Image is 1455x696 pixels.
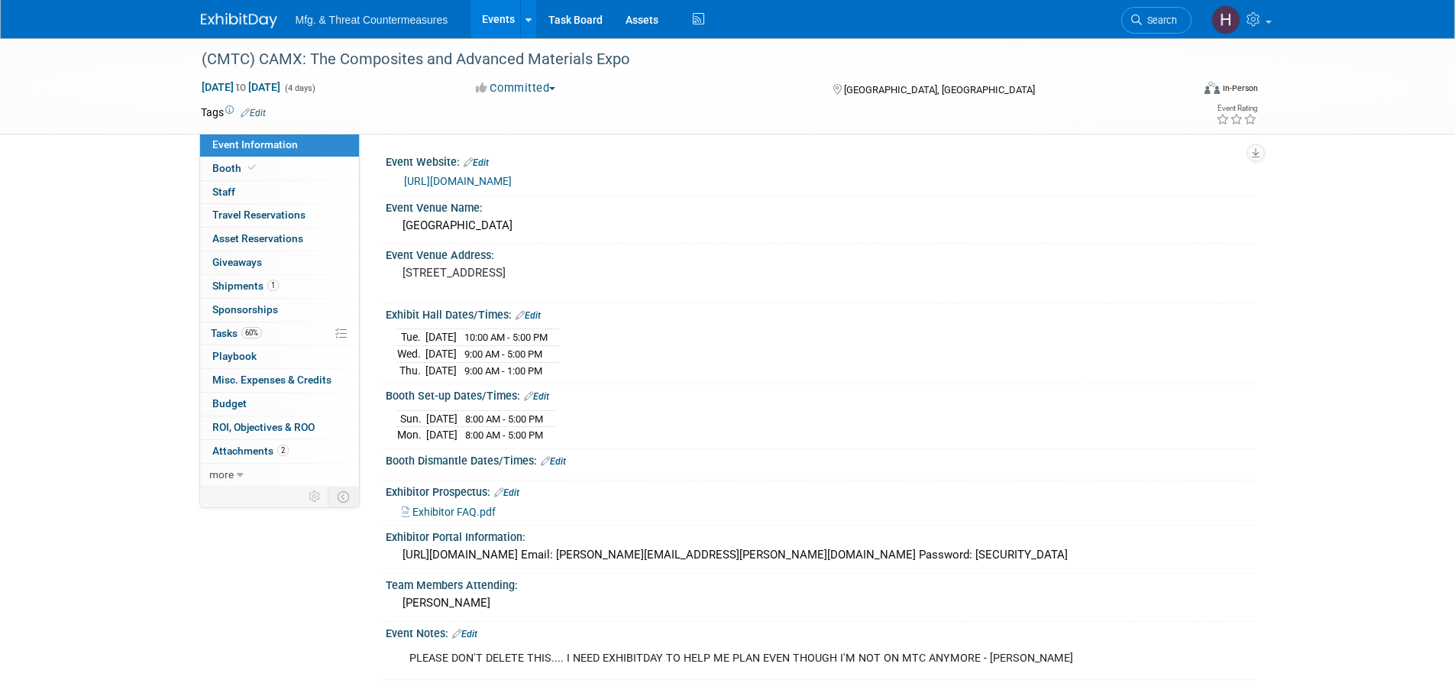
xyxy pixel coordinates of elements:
span: [GEOGRAPHIC_DATA], [GEOGRAPHIC_DATA] [844,84,1035,95]
td: Sun. [397,410,426,427]
a: Edit [494,487,519,498]
div: Booth Dismantle Dates/Times: [386,449,1255,469]
div: Exhibitor Prospectus: [386,481,1255,500]
a: Exhibitor FAQ.pdf [402,506,496,518]
div: Event Venue Name: [386,196,1255,215]
span: 60% [241,327,262,338]
td: Tue. [397,329,425,346]
a: Edit [524,391,549,402]
span: Mfg. & Threat Countermeasures [296,14,448,26]
span: Shipments [212,280,279,292]
span: Asset Reservations [212,232,303,244]
td: [DATE] [425,362,457,378]
a: Staff [200,181,359,204]
td: [DATE] [426,427,458,443]
div: PLEASE DON'T DELETE THIS.... I NEED EXHIBITDAY TO HELP ME PLAN EVEN THOUGH I'M NOT ON MTC ANYMORE... [399,643,1087,674]
td: Wed. [397,346,425,363]
div: [PERSON_NAME] [397,591,1243,615]
div: Exhibit Hall Dates/Times: [386,303,1255,323]
div: [URL][DOMAIN_NAME] Email: [PERSON_NAME][EMAIL_ADDRESS][PERSON_NAME][DOMAIN_NAME] Password: [SECUR... [397,543,1243,567]
a: Event Information [200,134,359,157]
span: ROI, Objectives & ROO [212,421,315,433]
td: Thu. [397,362,425,378]
span: Exhibitor FAQ.pdf [412,506,496,518]
a: Sponsorships [200,299,359,322]
span: Misc. Expenses & Credits [212,374,331,386]
img: ExhibitDay [201,13,277,28]
span: more [209,468,234,481]
div: Event Notes: [386,622,1255,642]
span: 2 [277,445,289,456]
a: ROI, Objectives & ROO [200,416,359,439]
span: Playbook [212,350,257,362]
div: Team Members Attending: [386,574,1255,593]
span: 1 [267,280,279,291]
a: Asset Reservations [200,228,359,251]
span: Staff [212,186,235,198]
div: Event Rating [1216,105,1257,112]
td: Personalize Event Tab Strip [302,487,328,507]
div: Exhibitor Portal Information: [386,526,1255,545]
td: Toggle Event Tabs [328,487,359,507]
a: Edit [541,456,566,467]
a: Edit [464,157,489,168]
a: more [200,464,359,487]
a: Attachments2 [200,440,359,463]
button: Committed [470,80,561,96]
pre: [STREET_ADDRESS] [403,266,731,280]
span: Budget [212,397,247,410]
span: Travel Reservations [212,209,306,221]
img: Format-Inperson.png [1204,82,1220,94]
a: Edit [516,310,541,321]
td: [DATE] [425,329,457,346]
span: 8:00 AM - 5:00 PM [465,429,543,441]
img: Hillary Hawkins [1211,5,1240,34]
div: Event Website: [386,151,1255,170]
a: Budget [200,393,359,416]
span: Search [1142,15,1177,26]
span: Tasks [211,327,262,339]
span: Booth [212,162,259,174]
span: Attachments [212,445,289,457]
td: [DATE] [425,346,457,363]
div: (CMTC) CAMX: The Composites and Advanced Materials Expo [196,46,1169,73]
td: [DATE] [426,410,458,427]
span: to [234,81,248,93]
span: Giveaways [212,256,262,268]
div: In-Person [1222,83,1258,94]
span: 8:00 AM - 5:00 PM [465,413,543,425]
a: Travel Reservations [200,204,359,227]
span: [DATE] [DATE] [201,80,281,94]
div: Event Format [1101,79,1259,102]
a: Tasks60% [200,322,359,345]
a: Shipments1 [200,275,359,298]
td: Tags [201,105,266,120]
i: Booth reservation complete [248,163,256,172]
div: Event Venue Address: [386,244,1255,263]
a: Giveaways [200,251,359,274]
span: 9:00 AM - 5:00 PM [464,348,542,360]
a: Booth [200,157,359,180]
a: [URL][DOMAIN_NAME] [404,175,512,187]
a: Playbook [200,345,359,368]
a: Misc. Expenses & Credits [200,369,359,392]
span: Sponsorships [212,303,278,316]
td: Mon. [397,427,426,443]
span: 10:00 AM - 5:00 PM [464,332,548,343]
span: 9:00 AM - 1:00 PM [464,365,542,377]
a: Search [1121,7,1191,34]
a: Edit [241,108,266,118]
span: (4 days) [283,83,315,93]
div: [GEOGRAPHIC_DATA] [397,214,1243,238]
a: Edit [452,629,477,639]
span: Event Information [212,138,298,151]
div: Booth Set-up Dates/Times: [386,384,1255,404]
